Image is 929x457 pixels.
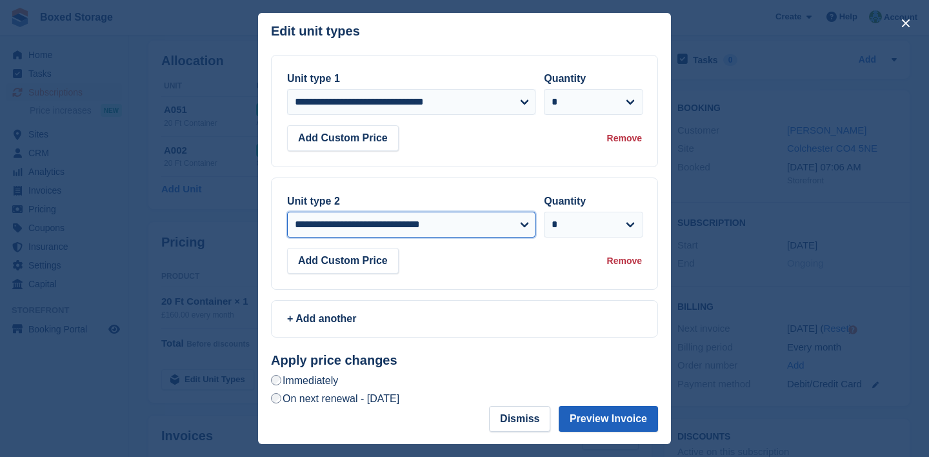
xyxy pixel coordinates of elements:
a: + Add another [271,300,658,338]
button: Add Custom Price [287,248,399,274]
button: Dismiss [489,406,550,432]
strong: Apply price changes [271,353,397,367]
label: Quantity [544,196,586,207]
button: close [895,13,916,34]
label: Immediately [271,374,338,387]
input: On next renewal - [DATE] [271,393,281,403]
label: Unit type 2 [287,196,340,207]
p: Edit unit types [271,24,360,39]
label: Unit type 1 [287,73,340,84]
div: + Add another [287,311,642,327]
input: Immediately [271,375,281,385]
button: Add Custom Price [287,125,399,151]
label: Quantity [544,73,586,84]
label: On next renewal - [DATE] [271,392,399,405]
div: Remove [607,254,642,268]
button: Preview Invoice [559,406,658,432]
div: Remove [607,132,642,145]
